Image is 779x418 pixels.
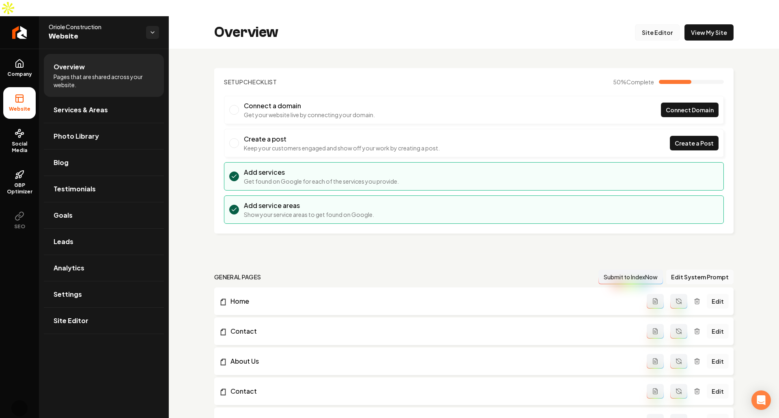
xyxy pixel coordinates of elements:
[244,177,399,185] p: Get found on Google for each of the services you provide.
[6,106,34,112] span: Website
[54,237,73,247] span: Leads
[613,78,654,86] span: 50 %
[44,202,164,228] a: Goals
[647,354,664,369] button: Add admin page prompt
[54,210,73,220] span: Goals
[49,23,140,31] span: Oriole Construction
[224,78,277,86] h2: Checklist
[219,296,647,306] a: Home
[3,122,36,160] a: Social Media
[244,111,375,119] p: Get your website live by connecting your domain.
[12,26,27,39] img: Rebolt Logo
[666,106,714,114] span: Connect Domain
[224,78,243,86] span: Setup
[54,184,96,194] span: Testimonials
[3,205,36,236] button: SEO
[44,97,164,123] a: Services & Areas
[675,139,714,148] span: Create a Post
[11,400,28,416] button: Open user button
[54,131,99,141] span: Photo Library
[44,176,164,202] a: Testimonials
[3,52,36,84] a: Company
[647,294,664,309] button: Add admin page prompt
[54,316,88,326] span: Site Editor
[244,201,374,210] h3: Add service areas
[44,308,164,334] a: Site Editor
[626,78,654,86] span: Complete
[54,289,82,299] span: Settings
[3,163,36,201] a: GBP Optimizer
[707,324,729,339] a: Edit
[670,136,719,150] a: Create a Post
[244,134,440,144] h3: Create a post
[598,270,663,284] button: Submit to IndexNow
[44,281,164,307] a: Settings
[666,270,734,284] button: Edit System Prompt
[11,223,28,230] span: SEO
[54,105,108,115] span: Services & Areas
[214,24,278,41] h2: Overview
[219,386,647,396] a: Contact
[635,24,680,41] a: Site Editor
[647,384,664,399] button: Add admin page prompt
[244,144,440,152] p: Keep your customers engaged and show off your work by creating a post.
[44,255,164,281] a: Analytics
[707,354,729,369] a: Edit
[44,229,164,255] a: Leads
[49,31,140,42] span: Website
[54,62,85,72] span: Overview
[44,123,164,149] a: Photo Library
[684,24,734,41] a: View My Site
[219,326,647,336] a: Contact
[3,182,36,195] span: GBP Optimizer
[54,263,84,273] span: Analytics
[244,101,375,111] h3: Connect a domain
[661,103,719,117] a: Connect Domain
[11,400,28,416] img: Sagar Soni
[54,73,154,89] span: Pages that are shared across your website.
[54,158,69,167] span: Blog
[3,141,36,154] span: Social Media
[244,210,374,219] p: Show your service areas to get found on Google.
[244,167,399,177] h3: Add services
[4,71,35,77] span: Company
[214,273,261,281] h2: general pages
[707,294,729,309] a: Edit
[647,324,664,339] button: Add admin page prompt
[707,384,729,399] a: Edit
[751,390,771,410] div: Open Intercom Messenger
[219,356,647,366] a: About Us
[44,150,164,176] a: Blog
